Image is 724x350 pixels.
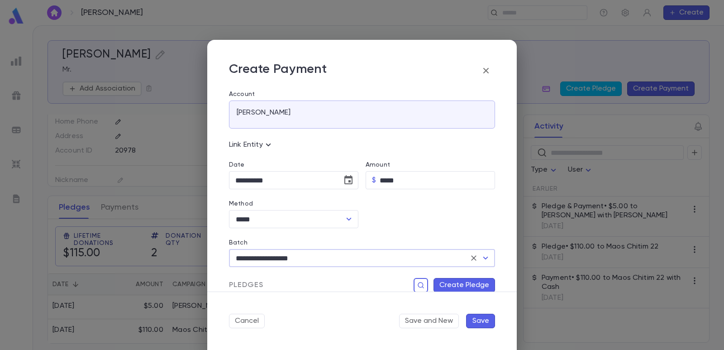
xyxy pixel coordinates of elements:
[479,252,492,264] button: Open
[229,200,253,207] label: Method
[229,314,265,328] button: Cancel
[237,108,291,117] p: [PERSON_NAME]
[229,161,358,168] label: Date
[467,252,480,264] button: Clear
[229,62,327,80] p: Create Payment
[372,176,376,185] p: $
[229,281,263,290] span: Pledges
[229,139,274,150] p: Link Entity
[399,314,459,328] button: Save and New
[229,239,248,246] label: Batch
[339,171,357,189] button: Choose date, selected date is Sep 8, 2025
[343,213,355,225] button: Open
[433,278,495,292] button: Create Pledge
[229,91,495,98] label: Account
[366,161,390,168] label: Amount
[466,314,495,328] button: Save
